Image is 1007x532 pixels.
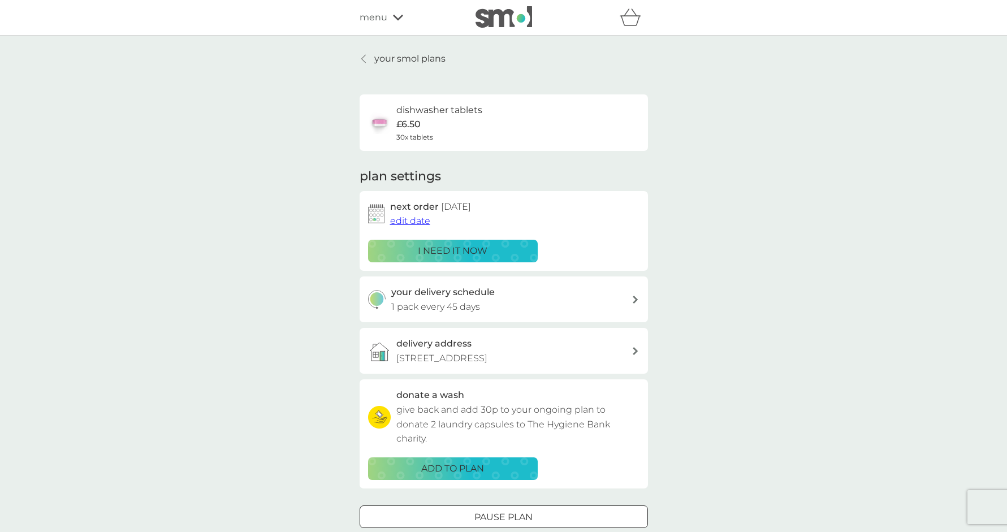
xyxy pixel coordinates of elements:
[360,505,648,528] button: Pause plan
[396,117,421,132] p: £6.50
[360,276,648,322] button: your delivery schedule1 pack every 45 days
[396,388,464,403] h3: donate a wash
[476,6,532,28] img: smol
[396,336,472,351] h3: delivery address
[390,200,471,214] h2: next order
[360,328,648,374] a: delivery address[STREET_ADDRESS]
[390,214,430,228] button: edit date
[360,51,446,66] a: your smol plans
[360,10,387,25] span: menu
[396,132,433,142] span: 30x tablets
[368,457,538,480] button: ADD TO PLAN
[620,6,648,29] div: basket
[391,300,480,314] p: 1 pack every 45 days
[441,201,471,212] span: [DATE]
[391,285,495,300] h3: your delivery schedule
[374,51,446,66] p: your smol plans
[396,351,487,366] p: [STREET_ADDRESS]
[390,215,430,226] span: edit date
[418,244,487,258] p: i need it now
[396,103,482,118] h6: dishwasher tablets
[360,168,441,185] h2: plan settings
[421,461,484,476] p: ADD TO PLAN
[368,111,391,134] img: dishwasher tablets
[396,403,639,446] p: give back and add 30p to your ongoing plan to donate 2 laundry capsules to The Hygiene Bank charity.
[368,240,538,262] button: i need it now
[474,510,533,525] p: Pause plan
